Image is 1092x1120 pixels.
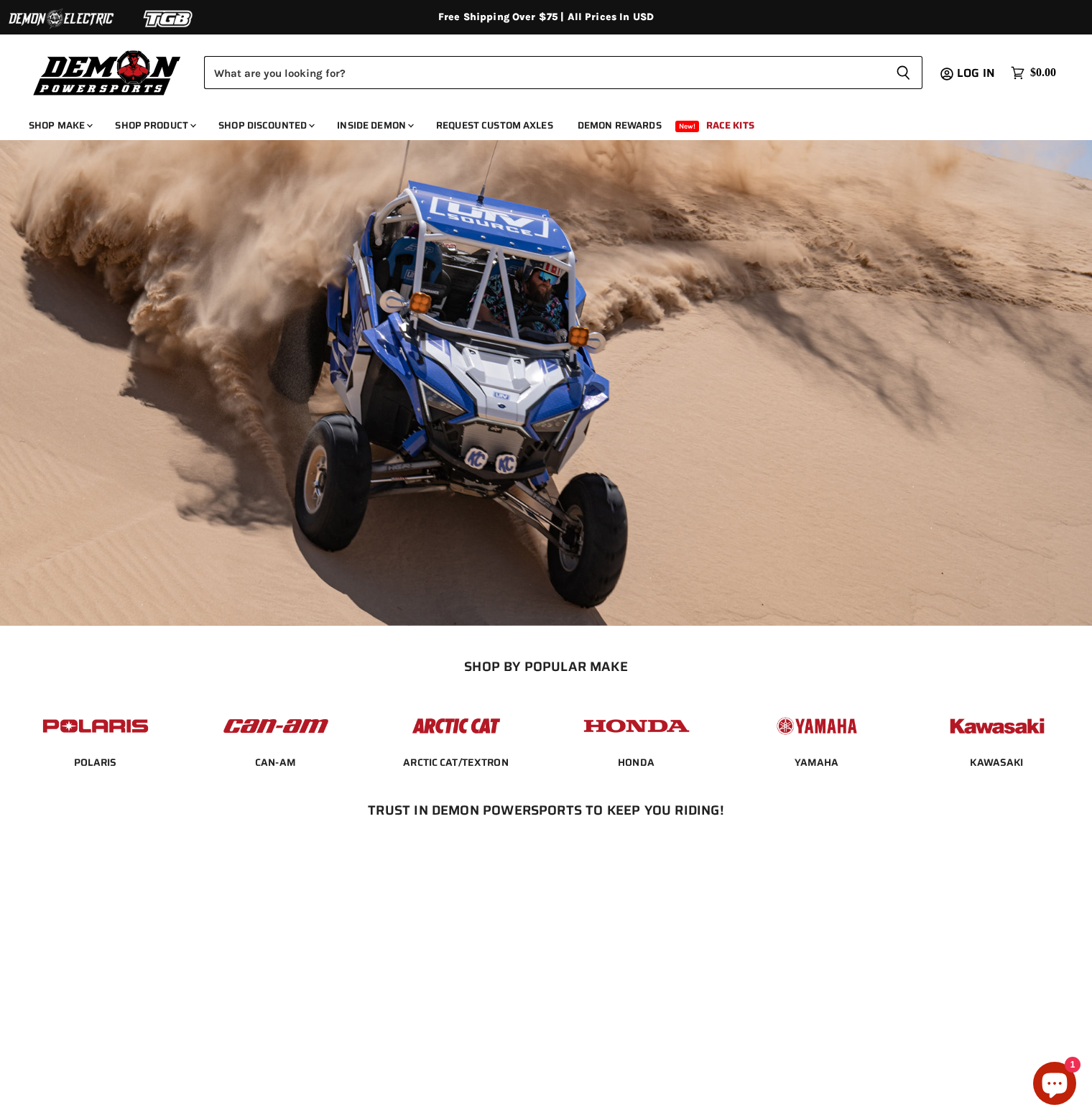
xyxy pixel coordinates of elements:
img: Demon Electric Logo 2 [7,5,115,32]
a: Shop Product [104,111,205,140]
img: POPULAR_MAKE_logo_1_adc20308-ab24-48c4-9fac-e3c1a623d575.jpg [220,704,332,748]
span: CAN-AM [255,756,296,770]
span: ARCTIC CAT/TEXTRON [403,756,509,770]
span: HONDA [618,756,654,770]
span: KAWASAKI [970,756,1023,770]
a: Shop Make [18,111,101,140]
a: Race Kits [695,111,765,140]
a: $0.00 [1004,63,1063,83]
img: POPULAR_MAKE_logo_4_4923a504-4bac-4306-a1be-165a52280178.jpg [580,704,693,748]
a: Inside Demon [326,111,422,140]
a: ARCTIC CAT/TEXTRON [403,756,509,769]
a: CAN-AM [255,756,296,769]
img: POPULAR_MAKE_logo_5_20258e7f-293c-4aac-afa8-159eaa299126.jpg [761,704,873,748]
inbox-online-store-chat: Shopify online store chat [1029,1062,1081,1109]
a: Shop Discounted [208,111,323,140]
span: POLARIS [74,756,117,770]
span: New! [675,121,700,132]
a: Demon Rewards [567,111,672,140]
h2: SHOP BY POPULAR MAKE [18,659,1075,674]
h2: Trust In Demon Powersports To Keep You Riding! [34,802,1058,818]
button: Search [884,56,922,89]
img: TGB Logo 2 [115,5,223,32]
img: POPULAR_MAKE_logo_2_dba48cf1-af45-46d4-8f73-953a0f002620.jpg [40,704,152,748]
span: Log in [957,64,995,82]
form: Product [204,56,922,89]
img: POPULAR_MAKE_logo_6_76e8c46f-2d1e-4ecc-b320-194822857d41.jpg [941,704,1053,748]
ul: Main menu [18,105,1052,140]
input: Search [204,56,884,89]
span: YAMAHA [795,756,839,770]
img: Demon Powersports [29,47,186,98]
a: Request Custom Axles [425,111,564,140]
a: KAWASAKI [970,756,1023,769]
a: HONDA [618,756,654,769]
a: Log in [950,67,1004,80]
span: $0.00 [1030,66,1056,80]
img: POPULAR_MAKE_logo_3_027535af-6171-4c5e-a9bc-f0eccd05c5d6.jpg [400,704,512,748]
a: POLARIS [74,756,117,769]
a: YAMAHA [795,756,839,769]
